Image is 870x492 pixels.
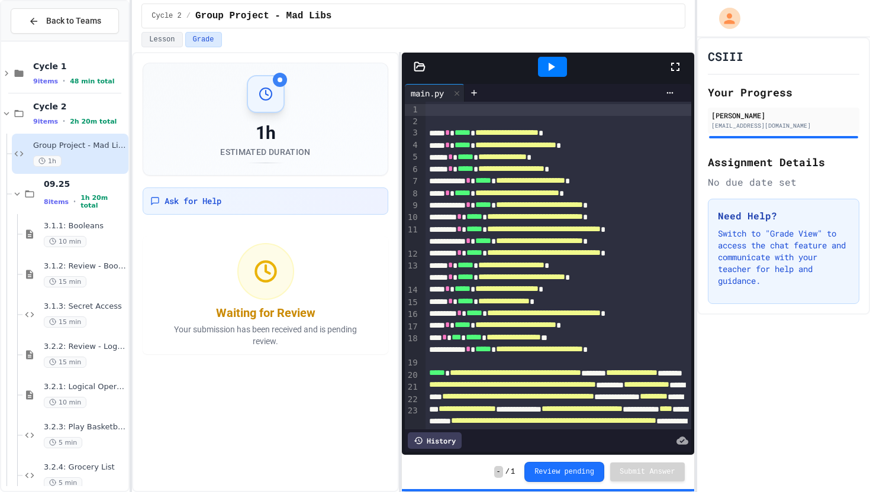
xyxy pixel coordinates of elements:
span: 3.2.3: Play Basketball [44,422,126,432]
span: 5 min [44,477,82,488]
div: Estimated Duration [220,146,310,158]
div: 14 [405,284,420,296]
div: 12 [405,248,420,260]
div: No due date set [708,175,859,189]
span: Group Project - Mad Libs [33,141,126,151]
span: 9 items [33,77,58,85]
div: [PERSON_NAME] [711,110,856,121]
span: Ask for Help [165,195,221,207]
span: / [505,467,510,477]
span: Submit Answer [620,467,675,477]
div: Waiting for Review [216,305,315,321]
span: 1h 20m total [80,194,126,209]
span: 5 min [44,437,82,448]
div: 1 [405,104,420,116]
span: 15 min [44,357,86,368]
div: 1h [220,122,310,144]
div: 16 [405,309,420,321]
span: 3.2.4: Grocery List [44,462,126,472]
span: Cycle 2 [152,11,181,21]
h3: Need Help? [718,209,849,223]
div: 21 [405,381,420,393]
p: Your submission has been received and is pending review. [159,323,372,347]
h2: Assignment Details [708,154,859,170]
div: 8 [405,188,420,200]
span: 10 min [44,236,86,247]
h1: CSIII [708,48,743,64]
span: • [63,116,65,126]
div: 9 [405,200,420,212]
span: 48 min total [70,77,114,85]
span: / [186,11,191,21]
span: Group Project - Mad Libs [195,9,331,23]
div: 22 [405,394,420,406]
span: - [494,466,503,478]
button: Grade [185,32,222,47]
div: 18 [405,333,420,357]
div: [EMAIL_ADDRESS][DOMAIN_NAME] [711,121,856,130]
button: Submit Answer [610,462,685,481]
button: Lesson [141,32,182,47]
div: main.py [405,84,465,102]
div: 2 [405,116,420,128]
div: 7 [405,176,420,187]
div: 20 [405,370,420,381]
div: 15 [405,297,420,309]
span: 9 items [33,118,58,125]
span: 3.1.3: Secret Access [44,302,126,312]
span: 1 [511,467,515,477]
p: Switch to "Grade View" to access the chat feature and communicate with your teacher for help and ... [718,228,849,287]
span: • [73,197,76,206]
span: Cycle 1 [33,61,126,72]
span: Back to Teams [46,15,101,27]
div: 11 [405,224,420,248]
span: • [63,76,65,86]
span: Cycle 2 [33,101,126,112]
span: 3.2.1: Logical Operators [44,382,126,392]
iframe: chat widget [820,445,858,480]
span: 2h 20m total [70,118,117,125]
iframe: chat widget [772,393,858,444]
div: History [408,432,462,449]
span: 1h [33,156,62,167]
div: 3 [405,127,420,139]
span: 09.25 [44,179,126,189]
span: 10 min [44,397,86,408]
span: 3.1.1: Booleans [44,221,126,231]
div: 17 [405,321,420,333]
div: 6 [405,164,420,176]
div: 5 [405,151,420,163]
button: Review pending [524,462,604,482]
div: 4 [405,140,420,151]
span: 8 items [44,198,69,206]
div: 10 [405,212,420,224]
span: 15 min [44,276,86,287]
span: 3.2.2: Review - Logical Operators [44,342,126,352]
div: My Account [707,5,743,32]
span: 3.1.2: Review - Booleans [44,261,126,271]
span: 15 min [44,316,86,328]
div: 19 [405,357,420,369]
div: 13 [405,260,420,284]
h2: Your Progress [708,84,859,101]
button: Back to Teams [11,8,119,34]
div: main.py [405,87,450,99]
